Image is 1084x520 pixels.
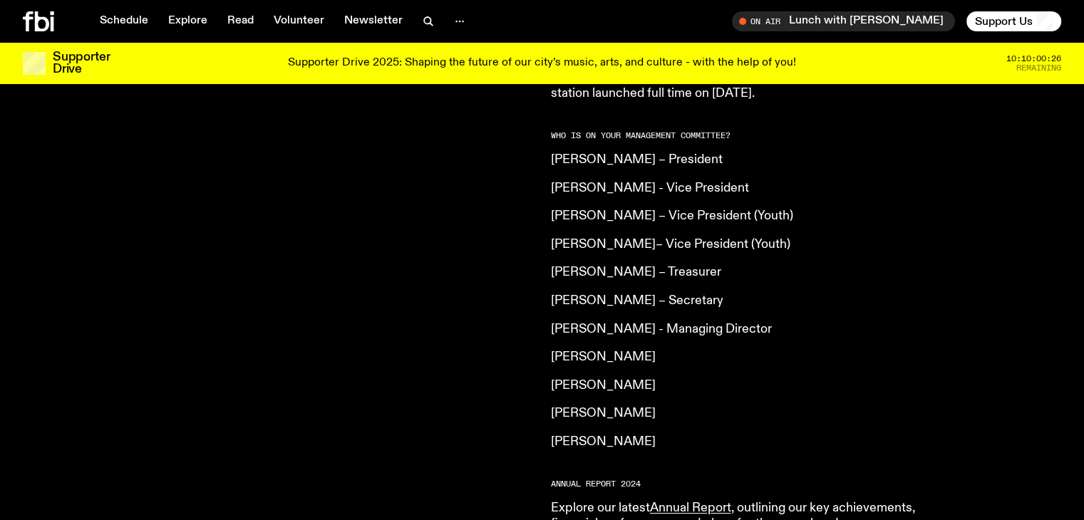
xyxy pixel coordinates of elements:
p: [PERSON_NAME] – President [551,152,961,168]
p: [PERSON_NAME] - Managing Director [551,322,961,338]
button: Support Us [966,11,1061,31]
p: [PERSON_NAME] - Vice President [551,181,961,197]
a: Volunteer [265,11,333,31]
p: [PERSON_NAME] – Treasurer [551,265,961,281]
h2: Who is on your management committee? [551,132,961,140]
p: [PERSON_NAME] [551,378,961,394]
button: On AirLunch with [PERSON_NAME] [732,11,955,31]
p: [PERSON_NAME]– Vice President (Youth) [551,237,961,253]
span: Remaining [1016,64,1061,72]
p: [PERSON_NAME] – Secretary [551,293,961,309]
p: [PERSON_NAME] – Vice President (Youth) [551,209,961,224]
span: 10:10:00:26 [1006,55,1061,63]
h3: Supporter Drive [53,51,110,76]
span: Support Us [975,15,1033,28]
p: [PERSON_NAME] [551,435,961,450]
a: Read [219,11,262,31]
a: Explore [160,11,216,31]
a: Annual Report [650,501,731,514]
p: [PERSON_NAME] [551,406,961,422]
h2: Annual report 2024 [551,480,961,488]
a: Newsletter [336,11,411,31]
p: Supporter Drive 2025: Shaping the future of our city’s music, arts, and culture - with the help o... [288,57,796,70]
a: Schedule [91,11,157,31]
p: [PERSON_NAME] [551,350,961,365]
